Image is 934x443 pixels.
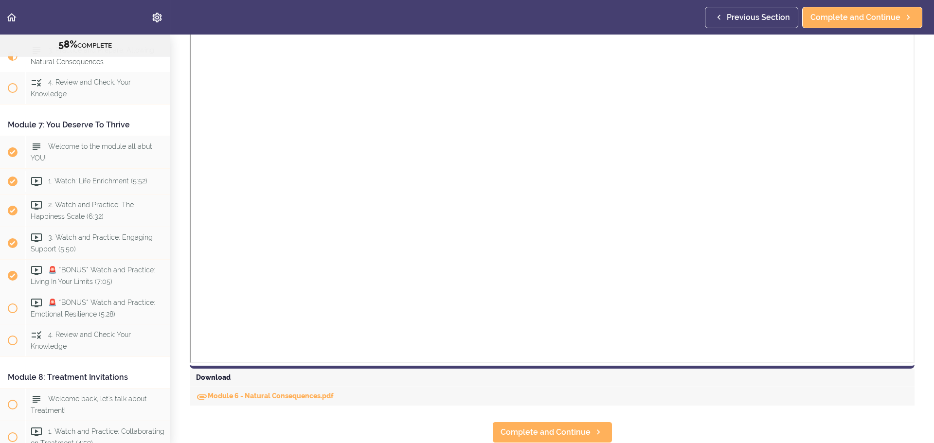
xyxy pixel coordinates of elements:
span: Complete and Continue [810,12,900,23]
span: 4. Review and Check: Your Knowledge [31,331,131,350]
span: 3. Practice and Prepare: Allowing Natural Consequences [31,46,154,65]
span: 58% [58,38,77,50]
div: Download [190,369,915,387]
span: Previous Section [727,12,790,23]
span: 🚨 *BONUS* Watch and Practice: Living In Your Limits (7:05) [31,266,155,284]
span: 3. Watch and Practice: Engaging Support (5:50) [31,233,153,252]
span: 2. Watch and Practice: The Happiness Scale (6:32) [31,201,134,220]
span: 🚨 *BONUS* Watch and Practice: Emotional Resilience (5:28) [31,298,155,317]
span: 1. Watch: Life Enrichment (5:52) [48,177,147,185]
a: Complete and Continue [802,7,922,28]
svg: Back to course curriculum [6,12,18,23]
span: Complete and Continue [501,426,591,438]
a: DownloadModule 6 - Natural Consequences.pdf [196,392,334,400]
svg: Settings Menu [151,12,163,23]
span: Welcome back, let's talk about Treatment! [31,395,147,414]
a: Complete and Continue [492,422,612,443]
svg: Download [196,391,208,403]
div: COMPLETE [12,38,158,51]
span: Welcome to the module all abut YOU! [31,142,152,161]
a: Previous Section [705,7,798,28]
span: 4. Review and Check: Your Knowledge [31,78,131,97]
